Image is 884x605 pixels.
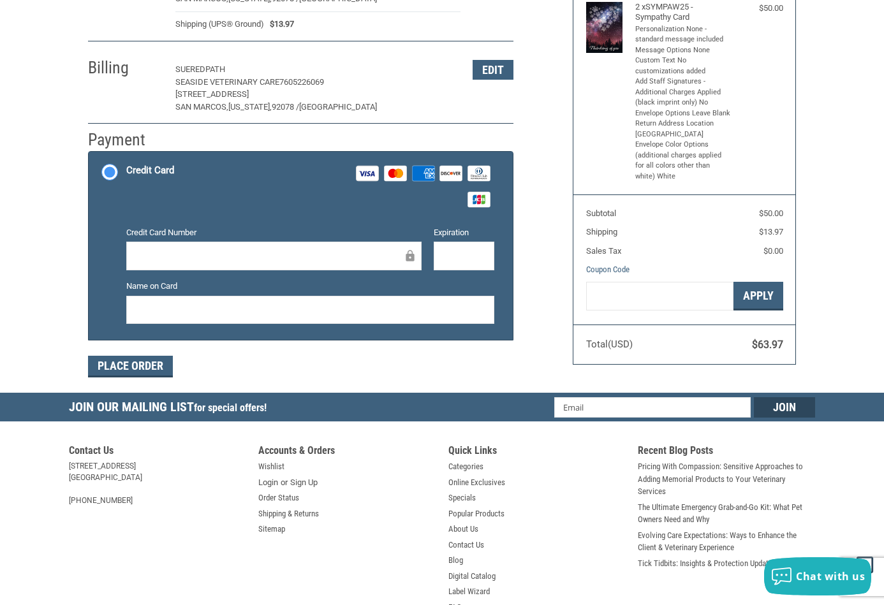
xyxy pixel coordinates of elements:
[635,77,731,108] li: Add Staff Signatures - Additional Charges Applied (black imprint only) No
[448,539,484,551] a: Contact Us
[194,402,267,414] span: for special offers!
[635,140,731,182] li: Envelope Color Options (additional charges applied for all colors other than white) White
[69,393,273,425] h5: Join Our Mailing List
[264,18,295,31] span: $13.97
[638,501,815,526] a: The Ultimate Emergency Grab-and-Go Kit: What Pet Owners Need and Why
[290,476,318,489] a: Sign Up
[635,2,731,23] h4: 2 x SYMPAW25 - Sympathy Card
[190,64,225,74] span: REDPATH
[586,339,633,350] span: Total (USD)
[763,246,783,256] span: $0.00
[448,507,505,520] a: Popular Products
[69,460,246,506] address: [STREET_ADDRESS] [GEOGRAPHIC_DATA] [PHONE_NUMBER]
[635,24,731,45] li: Personalization None - standard message included
[175,64,190,74] span: SUE
[759,208,783,218] span: $50.00
[126,280,494,293] label: Name on Card
[796,569,865,583] span: Chat with us
[175,89,249,99] span: [STREET_ADDRESS]
[258,523,285,536] a: Sitemap
[586,265,630,274] a: Coupon Code
[448,444,626,460] h5: Quick Links
[175,18,264,31] span: Shipping (UPS® Ground)
[299,102,377,112] span: [GEOGRAPHIC_DATA]
[279,77,324,87] span: 7605226069
[258,507,319,520] a: Shipping & Returns
[273,476,295,489] span: or
[448,585,490,598] a: Label Wizard
[586,227,617,237] span: Shipping
[635,55,731,77] li: Custom Text No customizations added
[554,397,751,418] input: Email
[638,529,815,554] a: Evolving Care Expectations: Ways to Enhance the Client & Veterinary Experience
[434,226,494,239] label: Expiration
[448,570,496,583] a: Digital Catalog
[272,102,299,112] span: 92078 /
[126,226,422,239] label: Credit Card Number
[764,557,871,595] button: Chat with us
[752,339,783,351] span: $63.97
[759,227,783,237] span: $13.97
[88,57,163,78] h2: Billing
[448,492,476,504] a: Specials
[733,2,783,15] div: $50.00
[448,460,483,473] a: Categories
[635,119,731,140] li: Return Address Location [GEOGRAPHIC_DATA]
[69,444,246,460] h5: Contact Us
[88,356,173,377] button: Place Order
[175,77,279,87] span: SEASIDE VETERINARY CARE
[448,554,463,567] a: Blog
[733,282,783,310] button: Apply
[473,60,513,80] button: Edit
[638,444,815,460] h5: Recent Blog Posts
[228,102,272,112] span: [US_STATE],
[754,397,815,418] input: Join
[635,108,731,119] li: Envelope Options Leave Blank
[88,129,163,150] h2: Payment
[635,45,731,56] li: Message Options None
[258,476,278,489] a: Login
[258,492,299,504] a: Order Status
[586,246,621,256] span: Sales Tax
[448,476,505,489] a: Online Exclusives
[638,557,776,570] a: Tick Tidbits: Insights & Protection Updates
[258,460,284,473] a: Wishlist
[638,460,815,498] a: Pricing With Compassion: Sensitive Approaches to Adding Memorial Products to Your Veterinary Serv...
[586,282,733,310] input: Gift Certificate or Coupon Code
[586,208,616,218] span: Subtotal
[258,444,436,460] h5: Accounts & Orders
[126,160,174,181] div: Credit Card
[175,102,228,112] span: SAN MARCOS,
[448,523,478,536] a: About Us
